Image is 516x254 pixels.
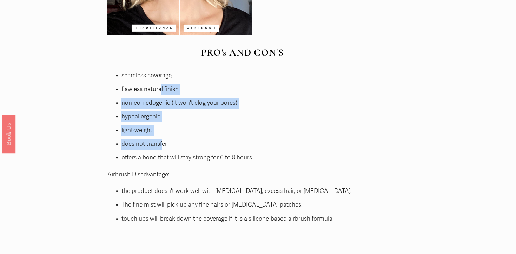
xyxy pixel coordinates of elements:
p: does not transfer [121,139,377,150]
p: Airbrush Disadvantage: [107,169,377,180]
p: non-comedogenic (it won't clog your pores) [121,98,377,109]
p: light-weight [121,125,377,136]
p: flawless natural finish [121,84,377,95]
p: offers a bond that will stay strong for 6 to 8 hours [121,152,377,163]
strong: PRO's AND CON'S [201,47,284,58]
p: the product doesn't work well with [MEDICAL_DATA], excess hair, or [MEDICAL_DATA]. [121,186,377,197]
p: touch ups will break down the coverage if it is a silicone-based airbrush formula [121,214,377,224]
p: hypoallergenic [121,111,377,122]
p: The fine mist will pick up any fine hairs or [MEDICAL_DATA] patches. [121,200,377,210]
a: Book Us [2,115,15,153]
p: seamless coverage, [121,70,377,81]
